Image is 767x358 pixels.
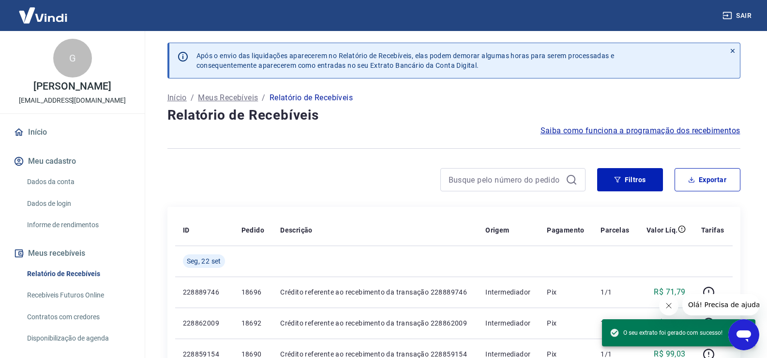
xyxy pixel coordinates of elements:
[485,287,531,297] p: Intermediador
[12,122,133,143] a: Início
[280,225,313,235] p: Descrição
[547,318,585,328] p: Pix
[601,225,629,235] p: Parcelas
[196,51,615,70] p: Após o envio das liquidações aparecerem no Relatório de Recebíveis, elas podem demorar algumas ho...
[23,285,133,305] a: Recebíveis Futuros Online
[659,296,678,315] iframe: Fechar mensagem
[610,328,722,338] span: O seu extrato foi gerado com sucesso!
[647,225,678,235] p: Valor Líq.
[547,225,585,235] p: Pagamento
[601,318,630,328] p: 1/1
[19,95,126,106] p: [EMAIL_ADDRESS][DOMAIN_NAME]
[262,92,265,104] p: /
[280,318,470,328] p: Crédito referente ao recebimento da transação 228862009
[721,7,755,25] button: Sair
[187,256,221,266] span: Seg, 22 set
[654,286,685,298] p: R$ 71,79
[270,92,353,104] p: Relatório de Recebíveis
[675,168,740,191] button: Exportar
[654,317,685,329] p: R$ 73,60
[23,172,133,192] a: Dados da conta
[33,81,111,92] p: [PERSON_NAME]
[183,287,226,297] p: 228889746
[12,151,133,172] button: Meu cadastro
[23,194,133,214] a: Dados de login
[547,287,585,297] p: Pix
[241,225,264,235] p: Pedido
[12,243,133,264] button: Meus recebíveis
[167,92,187,104] a: Início
[682,294,759,315] iframe: Mensagem da empresa
[241,318,265,328] p: 18692
[23,264,133,284] a: Relatório de Recebíveis
[191,92,194,104] p: /
[183,318,226,328] p: 228862009
[167,106,740,125] h4: Relatório de Recebíveis
[541,125,740,137] a: Saiba como funciona a programação dos recebimentos
[280,287,470,297] p: Crédito referente ao recebimento da transação 228889746
[485,318,531,328] p: Intermediador
[23,328,133,348] a: Disponibilização de agenda
[597,168,663,191] button: Filtros
[449,172,562,187] input: Busque pelo número do pedido
[12,0,75,30] img: Vindi
[485,225,509,235] p: Origem
[6,7,81,15] span: Olá! Precisa de ajuda?
[198,92,258,104] a: Meus Recebíveis
[53,39,92,78] div: G
[23,215,133,235] a: Informe de rendimentos
[601,287,630,297] p: 1/1
[728,319,759,350] iframe: Botão para abrir a janela de mensagens
[183,225,190,235] p: ID
[701,225,724,235] p: Tarifas
[241,287,265,297] p: 18696
[23,307,133,327] a: Contratos com credores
